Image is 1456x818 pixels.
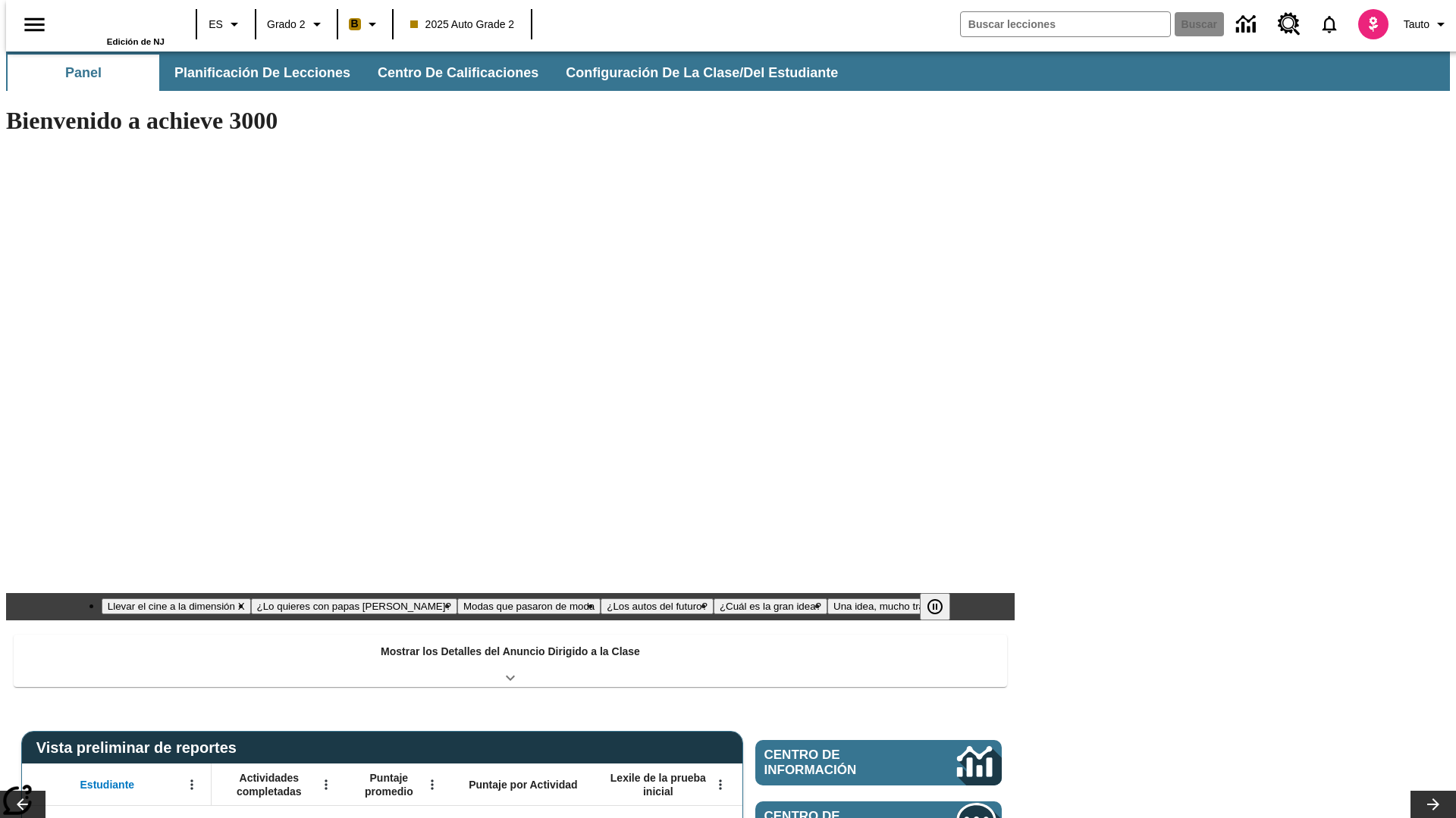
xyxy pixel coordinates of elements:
button: Diapositiva 5 ¿Cuál es la gran idea? [714,598,827,614]
button: Diapositiva 6 Una idea, mucho trabajo [827,598,949,614]
button: Grado: Grado 2, Elige un grado [261,11,332,38]
a: Centro de información [1227,4,1269,45]
span: Puntaje por Actividad [469,778,577,791]
span: ES [209,17,223,33]
span: Lexile de la prueba inicial [603,771,714,798]
button: Pausar [920,593,950,620]
button: Configuración de la clase/del estudiante [554,55,850,91]
button: Abrir menú [180,773,203,796]
button: Planificación de lecciones [162,55,362,91]
h1: Bienvenido a achieve 3000 [6,107,1015,135]
div: Subbarra de navegación [6,55,852,91]
div: Portada [66,5,165,46]
button: Perfil/Configuración [1398,11,1456,38]
div: Pausar [920,593,965,620]
span: Grado 2 [267,17,306,33]
span: Centro de información [764,748,906,778]
button: Lenguaje: ES, Selecciona un idioma [202,11,250,38]
span: Edición de NJ [107,37,165,46]
span: B [351,14,359,33]
span: Puntaje promedio [353,771,425,798]
input: Buscar campo [961,12,1170,36]
img: avatar image [1358,9,1389,39]
p: Mostrar los Detalles del Anuncio Dirigido a la Clase [381,644,640,660]
button: Abrir menú [709,773,732,796]
button: Diapositiva 3 Modas que pasaron de moda [457,598,601,614]
span: Estudiante [80,778,135,791]
button: Boost El color de la clase es anaranjado claro. Cambiar el color de la clase. [343,11,388,38]
span: Tauto [1404,17,1429,33]
button: Abrir menú [315,773,337,796]
a: Centro de recursos, Se abrirá en una pestaña nueva. [1269,4,1310,45]
span: Actividades completadas [219,771,319,798]
span: Vista preliminar de reportes [36,739,244,757]
button: Panel [8,55,159,91]
a: Portada [66,7,165,37]
div: Mostrar los Detalles del Anuncio Dirigido a la Clase [14,635,1007,687]
a: Centro de información [755,740,1002,785]
button: Escoja un nuevo avatar [1349,5,1398,44]
a: Notificaciones [1310,5,1349,44]
button: Diapositiva 1 Llevar el cine a la dimensión X [102,598,251,614]
div: Subbarra de navegación [6,52,1450,91]
button: Diapositiva 2 ¿Lo quieres con papas fritas? [251,598,457,614]
button: Carrusel de lecciones, seguir [1410,791,1456,818]
button: Abrir el menú lateral [12,2,57,47]
button: Diapositiva 4 ¿Los autos del futuro? [601,598,714,614]
span: 2025 Auto Grade 2 [410,17,515,33]
button: Abrir menú [421,773,444,796]
button: Centro de calificaciones [366,55,551,91]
